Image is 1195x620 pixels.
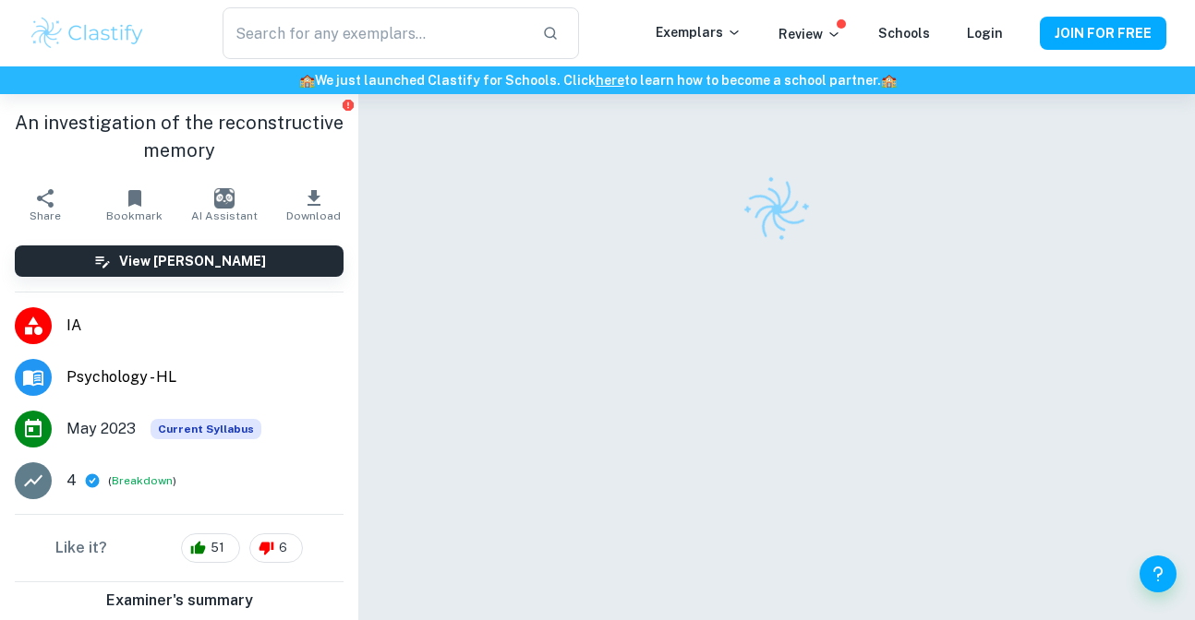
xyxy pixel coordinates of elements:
span: 51 [200,539,235,557]
span: IA [66,315,344,337]
h6: Like it? [55,537,107,559]
input: Search for any exemplars... [223,7,527,59]
img: AI Assistant [214,188,235,209]
a: Schools [878,26,930,41]
div: 51 [181,533,240,563]
button: View [PERSON_NAME] [15,245,344,277]
span: Share [30,209,61,222]
div: This exemplar is based on the current syllabus. Feel free to refer to it for inspiration/ideas wh... [151,419,261,439]
span: ( ) [108,472,176,490]
span: Current Syllabus [151,419,261,439]
span: May 2023 [66,418,136,440]
button: Help and Feedback [1140,555,1177,592]
a: Login [967,26,1003,41]
button: Bookmark [90,179,179,231]
h6: We just launched Clastify for Schools. Click to learn how to become a school partner. [4,70,1191,90]
h6: View [PERSON_NAME] [119,251,266,271]
h1: An investigation of the reconstructive memory [15,109,344,164]
span: Bookmark [106,209,163,222]
button: Report issue [341,98,355,112]
div: 6 [249,533,303,563]
span: 6 [269,539,297,557]
button: Breakdown [112,472,173,489]
span: 🏫 [881,73,897,88]
button: Download [269,179,358,231]
span: 🏫 [299,73,315,88]
a: here [596,73,624,88]
p: Exemplars [656,22,742,42]
span: AI Assistant [191,209,258,222]
span: Psychology - HL [66,366,344,388]
p: Review [779,24,841,44]
button: AI Assistant [179,179,269,231]
span: Download [286,209,341,222]
h6: Examiner's summary [7,590,351,612]
button: JOIN FOR FREE [1040,17,1166,50]
img: Clastify logo [731,164,822,255]
img: Clastify logo [29,15,146,52]
p: 4 [66,470,77,492]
